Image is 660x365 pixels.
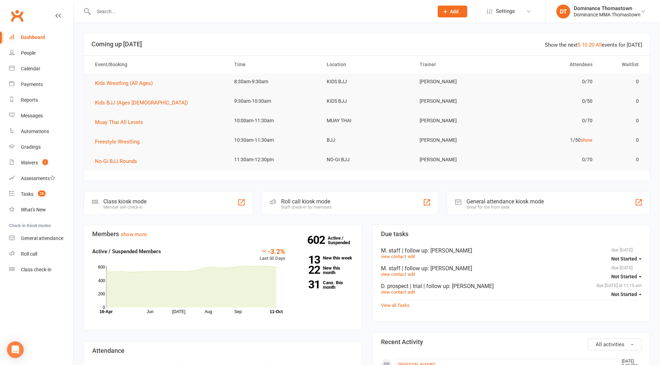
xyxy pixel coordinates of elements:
[413,152,506,168] td: [PERSON_NAME]
[9,45,73,61] a: People
[9,30,73,45] a: Dashboard
[21,251,37,257] div: Roll call
[381,231,642,238] h3: Due tasks
[92,248,161,255] strong: Active / Suspended Members
[21,267,51,272] div: Class check-in
[9,246,73,262] a: Roll call
[408,254,415,259] a: edit
[21,235,63,241] div: General attendance
[95,80,153,86] span: Kids Wrestling (All Ages)
[9,124,73,139] a: Automations
[21,97,38,103] div: Reports
[611,274,637,279] span: Not Started
[320,73,413,90] td: KIDS BJJ
[611,288,642,301] button: Not Started
[381,289,406,295] a: view contact
[381,272,406,277] a: view contact
[95,119,143,125] span: Muay Thai All Levels
[611,256,637,262] span: Not Started
[449,283,494,289] span: : [PERSON_NAME]
[121,231,147,238] a: show more
[408,272,415,277] a: edit
[228,56,320,73] th: Time
[413,132,506,148] td: [PERSON_NAME]
[21,50,35,56] div: People
[381,303,409,308] a: View all Tasks
[21,129,49,134] div: Automations
[296,255,320,265] strong: 13
[599,93,645,109] td: 0
[320,93,413,109] td: KIDS BJJ
[596,42,602,48] a: All
[320,132,413,148] td: BJJ
[413,73,506,90] td: [PERSON_NAME]
[574,11,641,18] div: Dominance MMA Thomastown
[281,198,332,205] div: Roll call kiosk mode
[9,171,73,186] a: Assessments
[228,73,320,90] td: 8:30am-9:30am
[9,231,73,246] a: General attendance kiosk mode
[381,265,642,272] div: M. staff | follow up
[320,152,413,168] td: NO-GI BJJ
[588,339,642,350] button: All activities
[21,176,55,181] div: Assessments
[467,205,544,210] div: Great for the front desk
[599,112,645,129] td: 0
[92,347,353,354] h3: Attendance
[589,42,594,48] a: 20
[328,231,358,250] a: 602Active / Suspended
[95,79,158,87] button: Kids Wrestling (All Ages)
[296,266,353,275] a: 22New this month
[281,205,332,210] div: Staff check-in for members
[381,283,642,289] div: D. prospect | trial | follow up
[581,137,593,143] a: show
[506,132,598,148] td: 1/50
[21,191,33,197] div: Tasks
[42,159,48,165] span: 1
[307,235,328,245] strong: 602
[506,93,598,109] td: 0/50
[95,118,148,126] button: Muay Thai All Levels
[428,247,472,254] span: : [PERSON_NAME]
[599,132,645,148] td: 0
[611,292,637,297] span: Not Started
[9,139,73,155] a: Gradings
[8,7,26,24] a: Clubworx
[21,113,43,118] div: Messages
[599,73,645,90] td: 0
[9,186,73,202] a: Tasks 28
[611,270,642,283] button: Not Started
[599,56,645,73] th: Waitlist
[228,93,320,109] td: 9:30am-10:30am
[413,56,506,73] th: Trainer
[506,152,598,168] td: 0/70
[89,56,228,73] th: Event/Booking
[596,341,625,348] span: All activities
[95,158,137,164] span: No-Gi BJJ Rounds
[296,279,320,290] strong: 31
[92,7,429,16] input: Search...
[21,160,38,165] div: Waivers
[599,152,645,168] td: 0
[408,289,415,295] a: edit
[9,77,73,92] a: Payments
[320,56,413,73] th: Location
[92,231,353,238] h3: Members
[9,92,73,108] a: Reports
[21,34,45,40] div: Dashboard
[506,56,598,73] th: Attendees
[95,157,142,165] button: No-Gi BJJ Rounds
[95,99,193,107] button: Kids BJJ (Ages [DEMOGRAPHIC_DATA])
[496,3,515,19] span: Settings
[611,253,642,265] button: Not Started
[9,61,73,77] a: Calendar
[556,5,570,18] div: DT
[21,81,43,87] div: Payments
[545,41,642,49] div: Show the next events for [DATE]
[413,93,506,109] td: [PERSON_NAME]
[228,132,320,148] td: 10:30am-11:30am
[296,280,353,289] a: 31Canx. this month
[9,262,73,278] a: Class kiosk mode
[103,198,146,205] div: Class kiosk mode
[467,198,544,205] div: General attendance kiosk mode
